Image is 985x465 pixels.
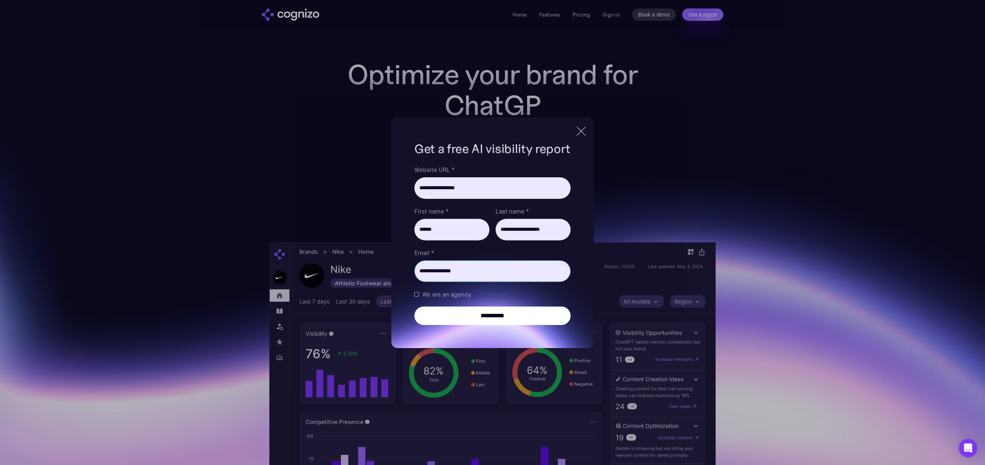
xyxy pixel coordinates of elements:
[414,165,571,325] form: Brand Report Form
[414,165,571,174] label: Website URL *
[496,207,571,216] label: Last name *
[414,248,571,257] label: Email *
[414,140,571,157] h1: Get a free AI visibility report
[422,290,471,299] span: We are an agency
[959,439,977,457] div: Open Intercom Messenger
[414,207,489,216] label: First name *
